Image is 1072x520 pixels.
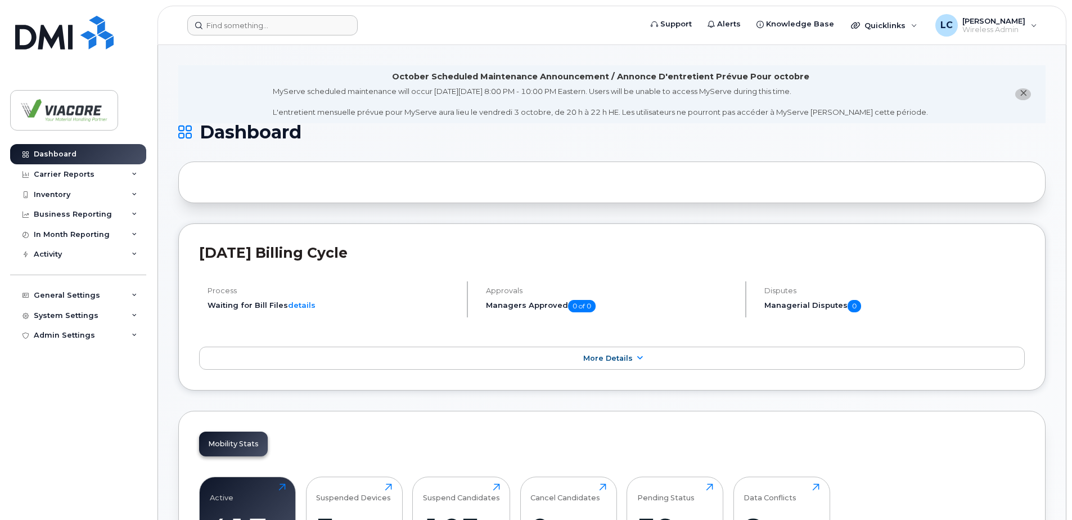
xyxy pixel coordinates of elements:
span: 0 [848,300,861,312]
div: October Scheduled Maintenance Announcement / Annonce D'entretient Prévue Pour octobre [392,71,809,83]
h2: [DATE] Billing Cycle [199,244,1025,261]
div: Pending Status [637,483,695,502]
button: close notification [1015,88,1031,100]
div: Data Conflicts [744,483,796,502]
h5: Managers Approved [486,300,736,312]
a: details [288,301,316,310]
h4: Process [208,286,457,295]
div: MyServe scheduled maintenance will occur [DATE][DATE] 8:00 PM - 10:00 PM Eastern. Users will be u... [273,86,928,118]
div: Suspended Devices [316,483,391,502]
div: Cancel Candidates [530,483,600,502]
span: More Details [583,354,633,362]
li: Waiting for Bill Files [208,300,457,311]
div: Suspend Candidates [423,483,500,502]
div: Active [210,483,233,502]
h5: Managerial Disputes [764,300,1025,312]
span: Dashboard [200,124,301,141]
h4: Disputes [764,286,1025,295]
h4: Approvals [486,286,736,295]
span: 0 of 0 [568,300,596,312]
